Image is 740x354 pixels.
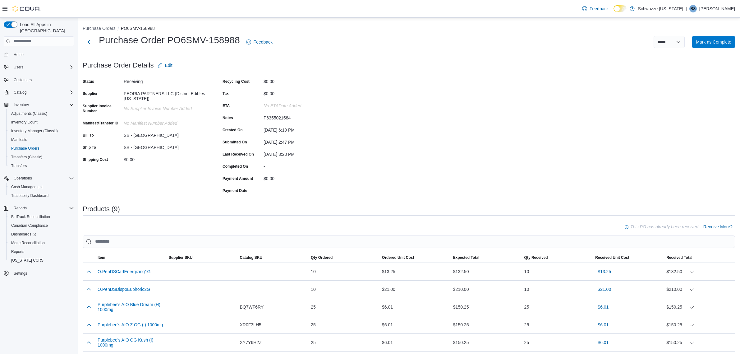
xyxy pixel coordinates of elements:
[14,90,26,95] span: Catalog
[595,301,611,313] button: $6.01
[11,128,58,133] span: Inventory Manager (Classic)
[308,336,379,349] div: 25
[451,319,522,331] div: $150.25
[9,145,42,152] a: Purchase Orders
[9,231,39,238] a: Dashboards
[237,253,309,263] button: Catalog SKU
[14,102,29,107] span: Inventory
[264,113,347,120] div: P6355021584
[6,239,76,247] button: Metrc Reconciliation
[9,192,51,199] a: Traceabilty Dashboard
[6,183,76,191] button: Cash Management
[98,322,163,327] button: Purplebee's AIO Z OG (I) 1000mg
[595,265,614,278] button: $13.25
[166,253,237,263] button: Supplier SKU
[11,175,74,182] span: Operations
[1,268,76,277] button: Settings
[264,174,347,181] div: $0.00
[11,101,31,109] button: Inventory
[6,153,76,161] button: Transfers (Classic)
[11,193,48,198] span: Traceabilty Dashboard
[83,62,154,69] h3: Purchase Order Details
[699,5,735,12] p: [PERSON_NAME]
[666,255,692,260] span: Received Total
[83,145,96,150] label: Ship To
[264,186,347,193] div: -
[9,183,45,191] a: Cash Management
[240,339,262,346] span: XY7Y6H2Z
[9,183,74,191] span: Cash Management
[11,249,24,254] span: Reports
[451,336,522,349] div: $150.25
[590,6,609,12] span: Feedback
[11,204,74,212] span: Reports
[223,79,250,84] label: Recycling Cost
[308,301,379,313] div: 25
[379,336,451,349] div: $6.01
[99,34,240,46] h1: Purchase Order PO6SMV-158988
[124,104,207,111] div: No Supplier Invoice Number added
[98,338,164,347] button: Purplebee's AIO OG Kush (I) 1000mg
[244,36,275,48] a: Feedback
[9,110,74,117] span: Adjustments (Classic)
[223,140,247,145] label: Submitted On
[12,6,40,12] img: Cova
[223,164,248,169] label: Completed On
[11,240,45,245] span: Metrc Reconciliation
[11,120,38,125] span: Inventory Count
[666,339,733,346] div: $150.25
[701,221,735,233] button: Receive More?
[17,21,74,34] span: Load All Apps in [GEOGRAPHIC_DATA]
[9,162,29,170] a: Transfers
[95,253,166,263] button: Item
[1,204,76,212] button: Reports
[522,301,593,313] div: 25
[83,121,118,126] label: Manifest/Transfer ID
[6,256,76,265] button: [US_STATE] CCRS
[6,109,76,118] button: Adjustments (Classic)
[83,157,108,162] label: Shipping Cost
[1,174,76,183] button: Operations
[124,155,207,162] div: $0.00
[9,222,50,229] a: Canadian Compliance
[522,319,593,331] div: 25
[308,253,379,263] button: Qty Ordered
[9,213,74,221] span: BioTrack Reconciliation
[6,161,76,170] button: Transfers
[451,301,522,313] div: $150.25
[4,48,74,294] nav: Complex example
[9,136,30,143] a: Manifests
[83,91,98,96] label: Supplier
[595,283,614,296] button: $21.00
[382,255,414,260] span: Ordered Unit Cost
[1,63,76,72] button: Users
[11,232,36,237] span: Dashboards
[6,212,76,221] button: BioTrack Reconciliation
[223,91,229,96] label: Tax
[11,269,74,277] span: Settings
[6,247,76,256] button: Reports
[155,59,175,72] button: Edit
[9,110,50,117] a: Adjustments (Classic)
[6,118,76,127] button: Inventory Count
[1,88,76,97] button: Catalog
[11,76,74,84] span: Customers
[83,133,94,138] label: Bill To
[264,149,347,157] div: [DATE] 3:20 PM
[6,127,76,135] button: Inventory Manager (Classic)
[11,63,74,71] span: Users
[223,128,243,133] label: Created On
[14,176,32,181] span: Operations
[1,75,76,84] button: Customers
[614,5,627,12] input: Dark Mode
[264,77,347,84] div: $0.00
[11,111,47,116] span: Adjustments (Classic)
[379,301,451,313] div: $6.01
[169,255,193,260] span: Supplier SKU
[9,257,74,264] span: Washington CCRS
[223,152,254,157] label: Last Received On
[240,255,263,260] span: Catalog SKU
[6,135,76,144] button: Manifests
[83,104,121,114] label: Supplier Invoice Number
[522,283,593,296] div: 10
